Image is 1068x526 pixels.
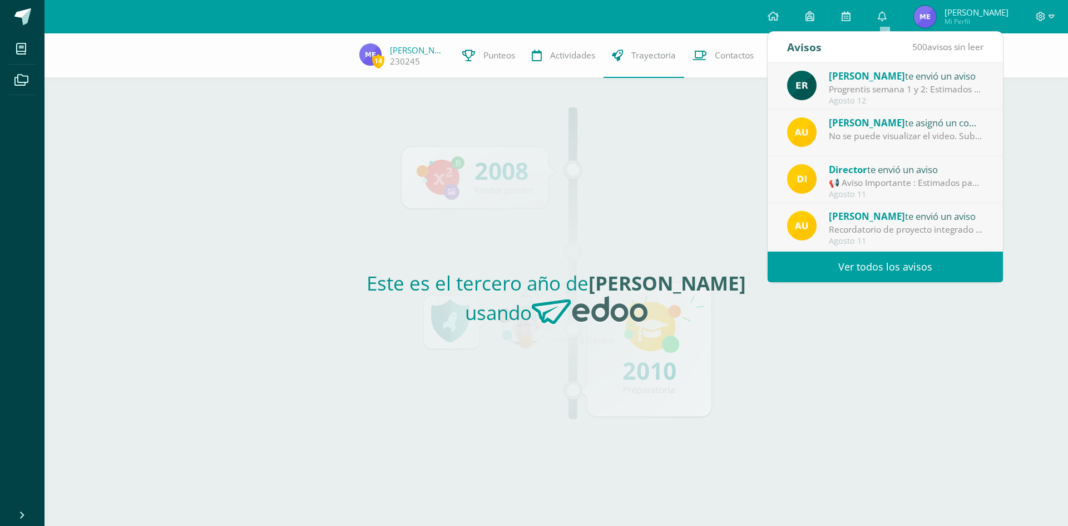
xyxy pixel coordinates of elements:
[829,115,983,130] div: te asignó un comentario en 'PROYECTO INTEGRADO DE CIENCIAS SOCIALES Y KAQCHIQUEL, VALOR 30 PUNTOS...
[604,33,684,78] a: Trayectoria
[829,96,983,106] div: Agosto 12
[631,50,676,61] span: Trayectoria
[684,33,762,78] a: Contactos
[829,176,983,189] div: 📢 Aviso Importante : Estimados padres de familia y/o encargados: 📆 martes 12 de agosto de 2025, s...
[768,252,1003,282] a: Ver todos los avisos
[829,210,905,223] span: [PERSON_NAME]
[829,209,983,223] div: te envió un aviso
[305,270,808,334] h2: Este es el tercero año de usando
[829,163,867,176] span: Director
[390,45,446,56] a: [PERSON_NAME]
[945,17,1008,26] span: Mi Perfil
[829,223,983,236] div: Recordatorio de proyecto integrado de Ciencias Sociales y Kaqchikel: Estimados padres de familia ...
[715,50,754,61] span: Contactos
[829,130,983,142] div: No se puede visualizar el video. Subir nuevamente.
[829,83,983,96] div: Progrentis semana 1 y 2: Estimados padres de familia y estudiantes: Buenos días, reciban un cordi...
[390,56,420,67] a: 230245
[829,237,983,246] div: Agosto 11
[550,50,595,61] span: Actividades
[945,7,1008,18] span: [PERSON_NAME]
[829,190,983,199] div: Agosto 11
[787,164,817,194] img: f0b35651ae50ff9c693c4cbd3f40c4bb.png
[829,116,905,129] span: [PERSON_NAME]
[912,41,927,53] span: 500
[359,43,382,66] img: 8bbb9a5bc58afedc07e814f68e5cd3c5.png
[914,6,936,28] img: 8bbb9a5bc58afedc07e814f68e5cd3c5.png
[787,117,817,147] img: 99271ed0fff02474d2ce647803936d58.png
[454,33,523,78] a: Punteos
[829,68,983,83] div: te envió un aviso
[787,32,822,62] div: Avisos
[787,211,817,240] img: 99271ed0fff02474d2ce647803936d58.png
[829,70,905,82] span: [PERSON_NAME]
[787,71,817,100] img: 43406b00e4edbe00e0fe2658b7eb63de.png
[523,33,604,78] a: Actividades
[372,54,384,68] span: 14
[589,270,746,296] strong: [PERSON_NAME]
[912,41,983,53] span: avisos sin leer
[532,296,647,325] img: Edoo
[483,50,515,61] span: Punteos
[829,162,983,176] div: te envió un aviso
